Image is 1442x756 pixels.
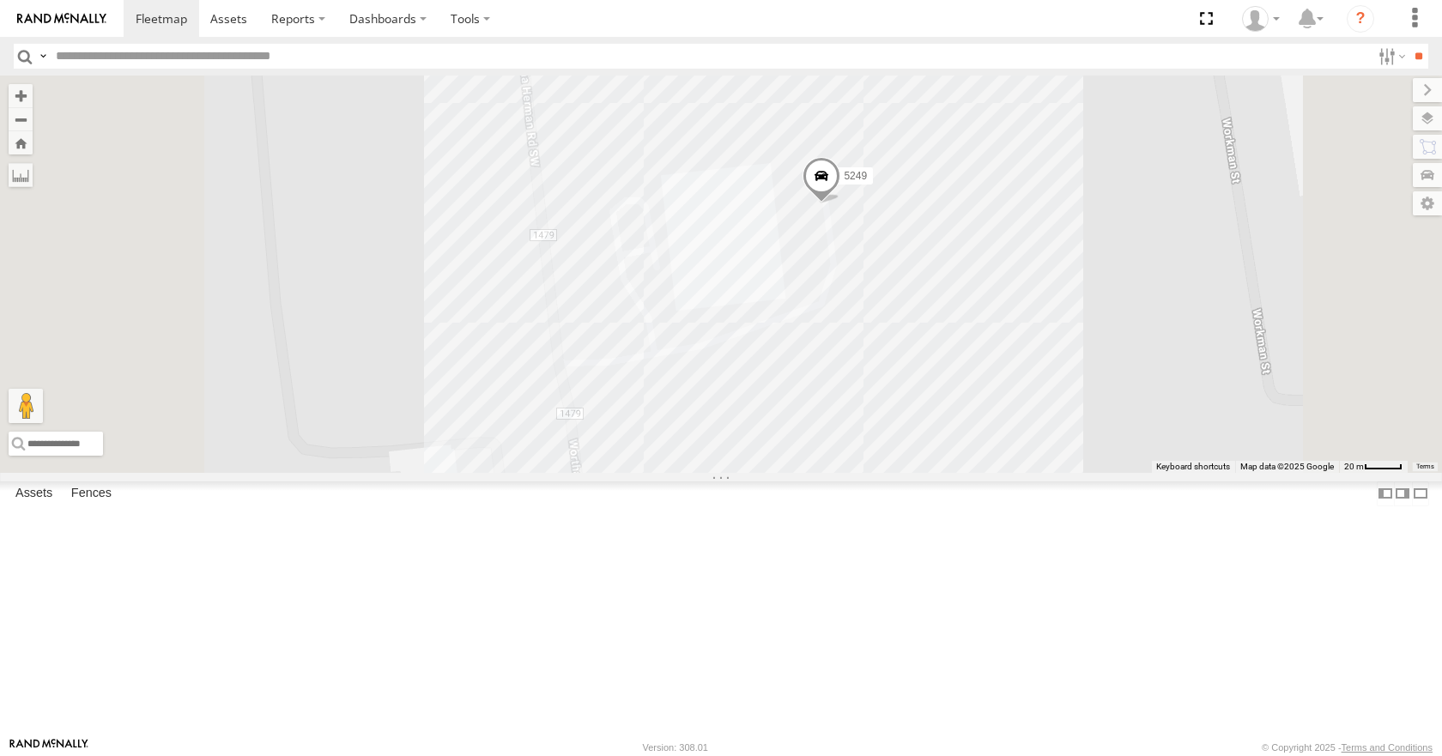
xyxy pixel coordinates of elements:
label: Search Query [36,44,50,69]
span: 20 m [1344,462,1364,471]
label: Search Filter Options [1372,44,1409,69]
span: 5249 [844,170,867,182]
img: rand-logo.svg [17,13,106,25]
div: Summer Walker [1236,6,1286,32]
span: Map data ©2025 Google [1240,462,1334,471]
button: Drag Pegman onto the map to open Street View [9,389,43,423]
a: Visit our Website [9,739,88,756]
div: Version: 308.01 [643,742,708,753]
button: Keyboard shortcuts [1156,461,1230,473]
button: Zoom out [9,107,33,131]
label: Dock Summary Table to the Left [1377,481,1394,506]
label: Dock Summary Table to the Right [1394,481,1411,506]
label: Map Settings [1413,191,1442,215]
i: ? [1347,5,1374,33]
a: Terms and Conditions [1342,742,1433,753]
button: Map Scale: 20 m per 41 pixels [1339,461,1408,473]
label: Measure [9,163,33,187]
label: Hide Summary Table [1412,481,1429,506]
button: Zoom in [9,84,33,107]
label: Assets [7,482,61,506]
label: Fences [63,482,120,506]
a: Terms (opens in new tab) [1416,463,1434,469]
div: © Copyright 2025 - [1262,742,1433,753]
button: Zoom Home [9,131,33,154]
